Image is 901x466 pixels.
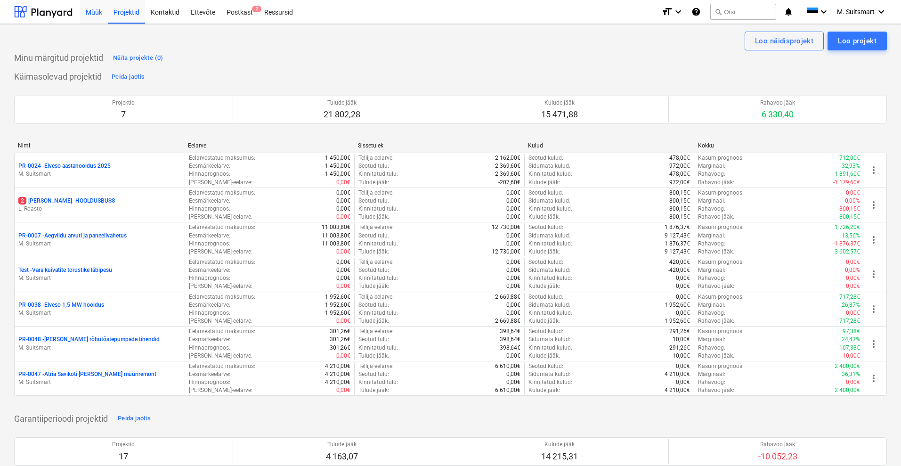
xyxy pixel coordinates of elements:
[698,386,734,394] p: Rahavoo jääk :
[528,232,570,240] p: Sidumata kulud :
[842,335,860,343] p: 24,43%
[528,213,560,221] p: Kulude jääk :
[358,362,394,370] p: Tellija eelarve :
[835,170,860,178] p: 1 891,60€
[698,142,860,149] div: Kokku
[325,362,350,370] p: 4 210,00€
[846,282,860,290] p: 0,00€
[669,258,690,266] p: 420,00€
[755,35,813,47] div: Loo näidisprojekt
[837,8,875,16] span: M. Suitsmart
[336,205,350,213] p: 0,00€
[698,170,725,178] p: Rahavoog :
[528,327,563,335] p: Seotud kulud :
[358,282,389,290] p: Tulude jääk :
[18,301,104,309] p: PR-0038 - Elveso 1,5 MW hooldus
[528,258,563,266] p: Seotud kulud :
[698,248,734,256] p: Rahavoo jääk :
[528,378,572,386] p: Kinnitatud kulud :
[115,411,153,426] button: Peida jaotis
[495,162,520,170] p: 2 369,60€
[835,386,860,394] p: 2 400,00€
[760,109,795,120] p: 6 330,40
[842,232,860,240] p: 13,56%
[665,301,690,309] p: 1 952,60€
[528,293,563,301] p: Seotud kulud :
[506,197,520,205] p: 0,00€
[18,162,111,170] p: PR-0024 - Elveso aastahooldus 2025
[846,309,860,317] p: 0,00€
[528,386,560,394] p: Kulude jääk :
[846,258,860,266] p: 0,00€
[495,362,520,370] p: 6 610,00€
[691,6,701,17] i: Abikeskus
[18,142,180,149] div: Nimi
[669,170,690,178] p: 478,00€
[336,282,350,290] p: 0,00€
[506,258,520,266] p: 0,00€
[189,362,255,370] p: Eelarvestatud maksumus :
[673,335,690,343] p: 10,00€
[358,317,389,325] p: Tulude jääk :
[18,232,181,248] div: PR-0007 -Aegviidu arvuti ja paneelivahetusM. Suitsmart
[839,317,860,325] p: 717,28€
[506,232,520,240] p: 0,00€
[665,317,690,325] p: 1 952,60€
[324,99,360,107] p: Tulude jääk
[18,335,160,343] p: PR-0048 - [PERSON_NAME] rõhutõstepumpade tihendid
[506,301,520,309] p: 0,00€
[358,335,389,343] p: Seotud tulu :
[358,386,389,394] p: Tulude jääk :
[846,378,860,386] p: 0,00€
[18,370,156,378] p: PR-0047 - Atria Savikoti [PERSON_NAME] müüriremont
[506,240,520,248] p: 0,00€
[325,370,350,378] p: 4 210,00€
[330,335,350,343] p: 301,26€
[189,309,230,317] p: Hinnaprognoos :
[698,266,725,274] p: Marginaal :
[528,362,563,370] p: Seotud kulud :
[784,6,793,17] i: notifications
[528,179,560,187] p: Kulude jääk :
[669,189,690,197] p: 800,15€
[669,205,690,213] p: 800,15€
[189,189,255,197] p: Eelarvestatud maksumus :
[189,179,252,187] p: [PERSON_NAME]-eelarve :
[358,223,394,231] p: Tellija eelarve :
[506,378,520,386] p: 0,00€
[676,282,690,290] p: 0,00€
[698,179,734,187] p: Rahavoo jääk :
[833,240,860,248] p: -1 876,37€
[189,223,255,231] p: Eelarvestatud maksumus :
[18,205,181,213] p: L. Roasto
[189,240,230,248] p: Hinnaprognoos :
[528,309,572,317] p: Kinnitatud kulud :
[745,32,824,50] button: Loo näidisprojekt
[322,240,350,248] p: 11 003,80€
[698,162,725,170] p: Marginaal :
[528,170,572,178] p: Kinnitatud kulud :
[189,258,255,266] p: Eelarvestatud maksumus :
[528,335,570,343] p: Sidumata kulud :
[541,441,578,449] p: Kulude jääk
[325,154,350,162] p: 1 450,00€
[358,274,398,282] p: Kinnitatud tulu :
[18,370,181,386] div: PR-0047 -Atria Savikoti [PERSON_NAME] müüriremontM. Suitsmart
[668,266,690,274] p: -420,00€
[189,232,230,240] p: Eesmärkeelarve :
[358,352,389,360] p: Tulude jääk :
[326,441,358,449] p: Tulude jääk
[846,189,860,197] p: 0,00€
[669,154,690,162] p: 478,00€
[506,309,520,317] p: 0,00€
[112,109,135,120] p: 7
[189,213,252,221] p: [PERSON_NAME]-eelarve :
[760,99,795,107] p: Rahavoo jääk
[698,282,734,290] p: Rahavoo jääk :
[358,162,389,170] p: Seotud tulu :
[846,274,860,282] p: 0,00€
[18,170,181,178] p: M. Suitsmart
[325,309,350,317] p: 1 952,60€
[698,352,734,360] p: Rahavoo jääk :
[698,378,725,386] p: Rahavoog :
